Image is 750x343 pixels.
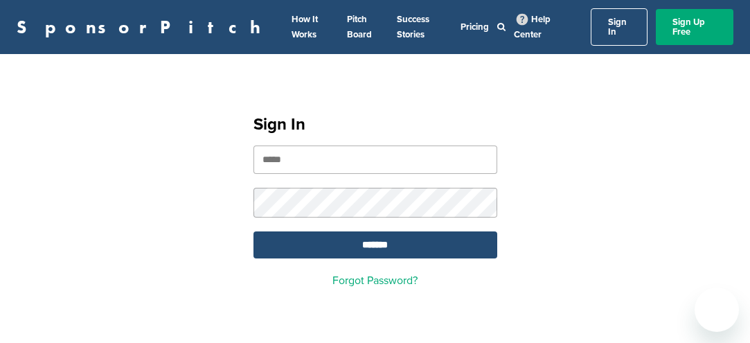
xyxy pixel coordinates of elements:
h1: Sign In [253,112,497,137]
a: How It Works [292,14,318,40]
a: Sign Up Free [656,9,733,45]
a: Forgot Password? [332,274,418,288]
a: Help Center [514,11,551,43]
a: Pitch Board [347,14,372,40]
a: Pricing [461,21,489,33]
a: SponsorPitch [17,18,269,36]
iframe: Button to launch messaging window [695,288,739,332]
a: Success Stories [397,14,429,40]
a: Sign In [591,8,648,46]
